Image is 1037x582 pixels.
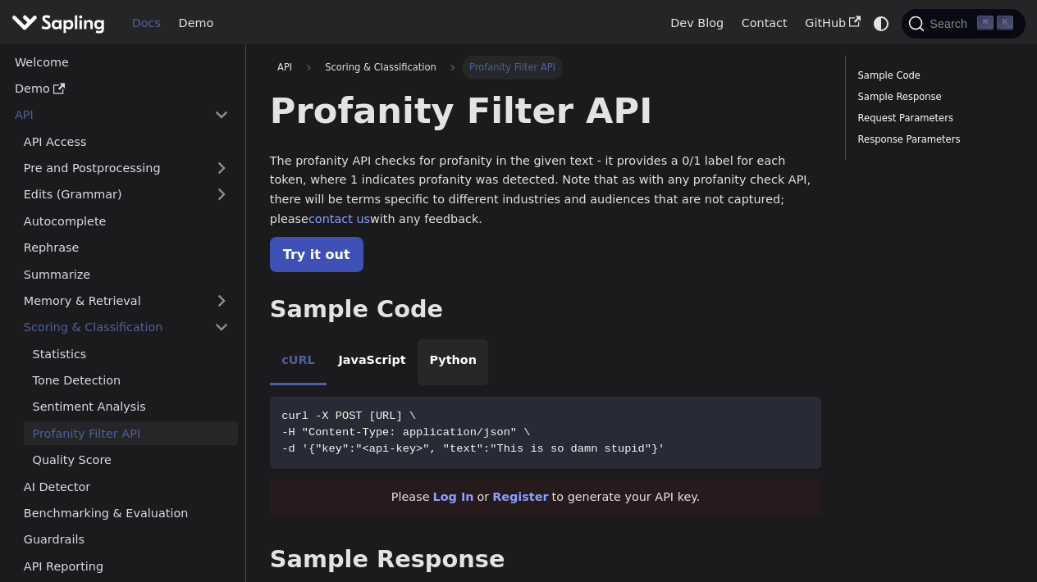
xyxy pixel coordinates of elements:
a: Register [492,490,548,503]
kbd: ⌘ [977,16,994,30]
a: Summarize [15,262,238,286]
a: Dev Blog [661,11,732,36]
a: Demo [6,77,238,101]
nav: Breadcrumbs [270,56,822,79]
li: JavaScript [327,339,418,385]
a: Sapling.ai [11,11,111,35]
a: Memory & Retrieval [15,289,238,313]
span: curl -X POST [URL] \ [281,410,416,422]
a: API Reporting [15,554,238,578]
a: API [270,56,300,79]
a: Demo [170,11,222,36]
a: Edits (Grammar) [15,183,238,207]
a: API [6,103,205,127]
a: Welcome [6,50,238,74]
a: Sample Response [858,89,1007,105]
button: Search (Command+K) [902,9,1025,39]
a: Quality Score [24,448,238,472]
a: API Access [15,130,238,153]
a: Log In [433,490,474,503]
button: Collapse sidebar category 'API' [205,103,238,127]
a: Statistics [24,342,238,366]
a: Benchmarking & Evaluation [15,502,238,525]
button: Switch between dark and light mode (currently system mode) [870,11,893,35]
a: Sample Code [858,68,1007,84]
a: GitHub [796,11,869,36]
a: Tone Detection [24,369,238,393]
a: Try it out [270,237,363,272]
span: -d '{"key":"<api-key>", "text":"This is so damn stupid"}' [281,443,665,455]
a: Request Parameters [858,111,1007,126]
a: Rephrase [15,236,238,260]
li: Python [418,339,488,385]
a: Response Parameters [858,132,1007,148]
span: API [277,61,292,73]
li: cURL [270,339,327,385]
kbd: K [997,16,1013,30]
a: Guardrails [15,528,238,552]
span: Scoring & Classification [317,56,444,79]
img: Sapling.ai [11,11,105,35]
h1: Profanity Filter API [270,89,822,133]
a: AI Detector [15,475,238,498]
a: Docs [123,11,170,36]
a: contact us [308,212,370,225]
span: Search [925,17,977,30]
a: Sentiment Analysis [24,395,238,419]
h2: Sample Code [270,295,822,325]
a: Contact [733,11,797,36]
span: Profanity Filter API [462,56,564,79]
a: Pre and Postprocessing [15,157,238,180]
a: Autocomplete [15,209,238,233]
a: Profanity Filter API [24,421,238,445]
h2: Sample Response [270,545,822,575]
a: Scoring & Classification [15,316,238,339]
div: Please or to generate your API key. [270,480,822,516]
span: -H "Content-Type: application/json" \ [281,426,530,439]
p: The profanity API checks for profanity in the given text - it provides a 0/1 label for each token... [270,152,822,230]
